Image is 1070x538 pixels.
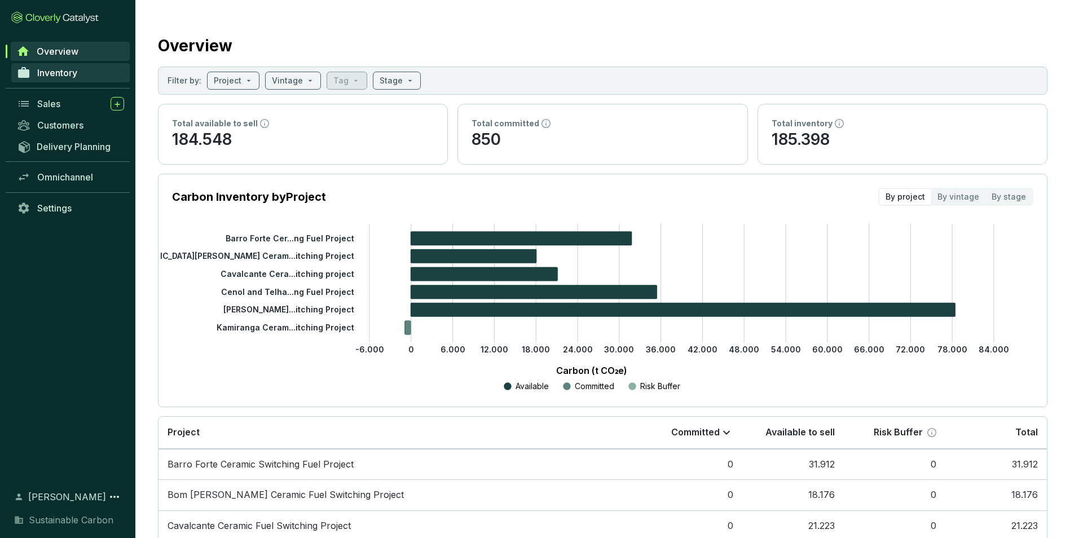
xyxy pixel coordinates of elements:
[671,426,720,439] p: Committed
[640,381,680,392] p: Risk Buffer
[771,345,801,354] tspan: 54.000
[874,426,923,439] p: Risk Buffer
[11,199,130,218] a: Settings
[11,94,130,113] a: Sales
[11,116,130,135] a: Customers
[172,129,434,151] p: 184.548
[481,345,508,354] tspan: 12.000
[688,345,717,354] tspan: 42.000
[221,269,354,279] tspan: Cavalcante Cera...itching project
[107,251,354,261] tspan: [DEMOGRAPHIC_DATA][PERSON_NAME] Ceram...itching Project
[772,118,833,129] p: Total inventory
[226,233,354,243] tspan: Barro Forte Cer...ng Fuel Project
[37,98,60,109] span: Sales
[37,202,72,214] span: Settings
[945,449,1047,480] td: 31.912
[641,449,742,480] td: 0
[158,479,641,510] td: Bom Jesus Ceramic Fuel Switching Project
[11,42,130,61] a: Overview
[985,189,1032,205] div: By stage
[172,118,258,129] p: Total available to sell
[937,345,967,354] tspan: 78.000
[11,167,130,187] a: Omnichannel
[646,345,676,354] tspan: 36.000
[11,63,130,82] a: Inventory
[37,141,111,152] span: Delivery Planning
[844,449,945,480] td: 0
[158,449,641,480] td: Barro Forte Ceramic Switching Fuel Project
[563,345,593,354] tspan: 24.000
[772,129,1033,151] p: 185.398
[742,479,844,510] td: 18.176
[878,188,1033,206] div: segmented control
[29,513,113,527] span: Sustainable Carbon
[168,75,201,86] p: Filter by:
[522,345,550,354] tspan: 18.000
[441,345,465,354] tspan: 6.000
[217,323,354,332] tspan: Kamiranga Ceram...itching Project
[472,118,539,129] p: Total committed
[812,345,843,354] tspan: 60.000
[158,417,641,449] th: Project
[742,417,844,449] th: Available to sell
[37,120,83,131] span: Customers
[979,345,1009,354] tspan: 84.000
[408,345,414,354] tspan: 0
[641,479,742,510] td: 0
[931,189,985,205] div: By vintage
[945,417,1047,449] th: Total
[333,75,349,86] p: Tag
[223,305,354,314] tspan: [PERSON_NAME]...itching Project
[896,345,925,354] tspan: 72.000
[158,34,232,58] h2: Overview
[729,345,759,354] tspan: 48.000
[37,171,93,183] span: Omnichannel
[355,345,384,354] tspan: -6.000
[854,345,884,354] tspan: 66.000
[742,449,844,480] td: 31.912
[37,67,77,78] span: Inventory
[516,381,549,392] p: Available
[221,287,354,297] tspan: Cenol and Telha...ng Fuel Project
[472,129,733,151] p: 850
[575,381,614,392] p: Committed
[172,189,326,205] p: Carbon Inventory by Project
[37,46,78,57] span: Overview
[189,364,994,377] p: Carbon (t CO₂e)
[604,345,634,354] tspan: 30.000
[945,479,1047,510] td: 18.176
[844,479,945,510] td: 0
[28,490,106,504] span: [PERSON_NAME]
[11,137,130,156] a: Delivery Planning
[879,189,931,205] div: By project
